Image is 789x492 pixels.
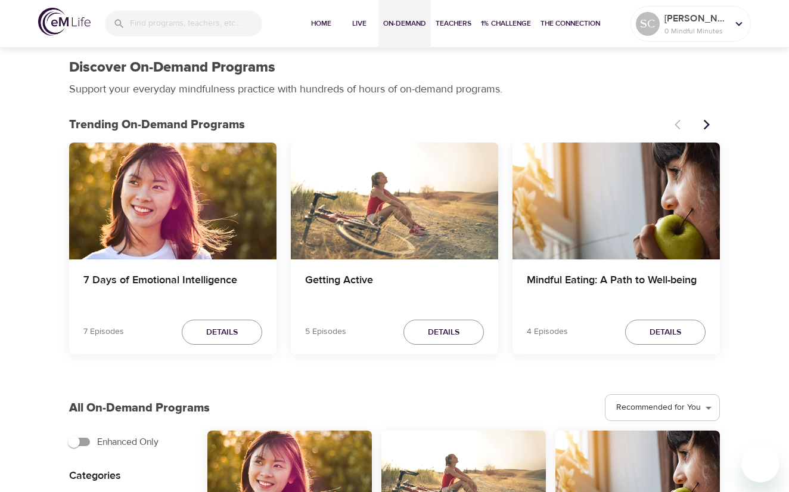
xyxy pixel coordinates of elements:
button: Details [625,320,706,345]
span: Details [428,325,459,340]
button: Details [182,320,262,345]
img: logo [38,8,91,36]
span: Details [206,325,238,340]
span: Details [650,325,681,340]
p: Support your everyday mindfulness practice with hundreds of hours of on-demand programs. [69,81,516,97]
input: Find programs, teachers, etc... [130,11,262,36]
p: [PERSON_NAME] [664,11,728,26]
h4: Getting Active [305,274,484,302]
p: 5 Episodes [305,326,346,338]
p: 4 Episodes [527,326,568,338]
span: Enhanced Only [97,435,159,449]
span: Home [307,17,336,30]
span: Live [345,17,374,30]
button: Mindful Eating: A Path to Well-being [512,143,720,259]
span: 1% Challenge [481,17,531,30]
button: 7 Days of Emotional Intelligence [69,143,277,259]
iframe: Button to launch messaging window [741,444,779,482]
h4: 7 Days of Emotional Intelligence [83,274,262,302]
p: Categories [69,468,188,484]
span: The Connection [541,17,600,30]
button: Next items [694,112,720,138]
h4: Mindful Eating: A Path to Well-being [527,274,706,302]
div: SC [636,12,660,36]
p: Trending On-Demand Programs [69,116,667,134]
button: Getting Active [291,143,498,259]
p: 7 Episodes [83,326,124,338]
p: 0 Mindful Minutes [664,26,728,36]
p: All On-Demand Programs [69,399,210,417]
span: Teachers [436,17,471,30]
span: On-Demand [383,17,426,30]
h1: Discover On-Demand Programs [69,59,275,76]
button: Details [403,320,484,345]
